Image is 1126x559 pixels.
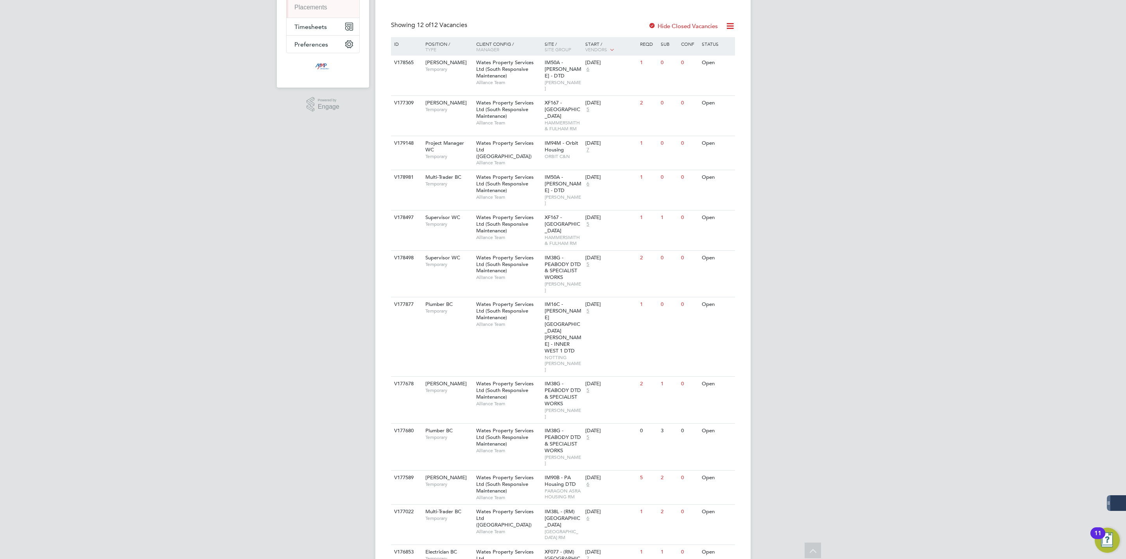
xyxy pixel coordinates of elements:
span: Project Manager WC [425,140,464,153]
span: Alliance Team [476,274,541,280]
div: 0 [659,136,679,151]
div: [DATE] [585,140,636,147]
span: Plumber BC [425,427,453,434]
div: ID [392,37,420,50]
div: [DATE] [585,301,636,308]
span: Engage [318,104,339,110]
button: Preferences [287,36,359,53]
span: 6 [585,481,590,488]
span: 12 of [417,21,431,29]
div: 1 [659,210,679,225]
span: IM38G - PEABODY DTD & SPECIALIST WORKS [545,254,581,281]
span: [PERSON_NAME] [425,380,467,387]
div: Showing [391,21,469,29]
div: 2 [659,505,679,519]
span: Alliance Team [476,321,541,327]
div: 0 [679,96,699,110]
div: 0 [679,136,699,151]
div: 1 [638,210,658,225]
div: V178981 [392,170,420,185]
span: Wates Property Services Ltd ([GEOGRAPHIC_DATA]) [476,140,534,160]
span: IM38G - PEABODY DTD & SPECIALIST WORKS [545,427,581,454]
div: Open [700,505,734,519]
div: Open [700,471,734,485]
div: Open [700,377,734,391]
span: Alliance Team [476,194,541,200]
div: 0 [659,56,679,70]
span: IM16C - [PERSON_NAME][GEOGRAPHIC_DATA][PERSON_NAME] - INNER WEST 1 DTD [545,301,581,354]
span: Multi-Trader BC [425,174,461,180]
div: 1 [638,505,658,519]
button: Open Resource Center, 11 new notifications [1095,528,1120,553]
div: [DATE] [585,214,636,221]
span: Electrician BC [425,548,457,555]
span: Temporary [425,66,472,72]
span: Temporary [425,387,472,394]
span: IM90B - PA Housing DTD [545,474,576,487]
div: 0 [679,471,699,485]
div: 1 [638,56,658,70]
div: 0 [659,297,679,312]
span: [GEOGRAPHIC_DATA] RM [545,528,582,541]
span: Alliance Team [476,448,541,454]
span: [PERSON_NAME] [425,59,467,66]
div: Sub [659,37,679,50]
div: 0 [679,170,699,185]
span: Alliance Team [476,528,541,535]
span: Temporary [425,261,472,268]
span: Vendors [585,46,607,52]
div: 11 [1094,533,1101,543]
span: [PERSON_NAME] [545,454,582,466]
div: 0 [659,96,679,110]
span: [PERSON_NAME] [545,79,582,92]
span: Wates Property Services Ltd (South Responsive Maintenance) [476,380,534,400]
span: Wates Property Services Ltd ([GEOGRAPHIC_DATA]) [476,508,534,528]
div: Open [700,96,734,110]
span: [PERSON_NAME] [425,99,467,106]
div: Conf [679,37,699,50]
div: [DATE] [585,100,636,106]
button: Timesheets [287,18,359,35]
span: Alliance Team [476,234,541,241]
span: Alliance Team [476,160,541,166]
div: 0 [679,424,699,438]
span: Supervisor WC [425,214,460,221]
span: Temporary [425,515,472,521]
span: 5 [585,434,590,441]
span: 7 [585,147,590,153]
span: IM50A - [PERSON_NAME] - DTD [545,174,581,194]
div: Client Config / [474,37,543,56]
span: Type [425,46,436,52]
span: [PERSON_NAME] [545,281,582,293]
span: Wates Property Services Ltd (South Responsive Maintenance) [476,301,534,321]
div: Start / [583,37,638,57]
div: V177877 [392,297,420,312]
span: XF167 - [GEOGRAPHIC_DATA] [545,214,580,234]
div: V178497 [392,210,420,225]
div: [DATE] [585,509,636,515]
div: 0 [679,297,699,312]
span: Wates Property Services Ltd (South Responsive Maintenance) [476,59,534,79]
div: V177678 [392,377,420,391]
div: Open [700,56,734,70]
span: IM50A - [PERSON_NAME] - DTD [545,59,581,79]
div: 2 [638,377,658,391]
span: [PERSON_NAME] [425,474,467,481]
span: HAMMERSMITH & FULHAM RM [545,234,582,246]
span: Timesheets [294,23,327,31]
span: 12 Vacancies [417,21,467,29]
span: Preferences [294,41,328,48]
span: Temporary [425,153,472,160]
div: Open [700,136,734,151]
div: [DATE] [585,381,636,387]
div: [DATE] [585,255,636,261]
img: mmpconsultancy-logo-retina.png [312,61,334,74]
span: 5 [585,387,590,394]
span: 5 [585,106,590,113]
div: 3 [659,424,679,438]
span: 6 [585,181,590,187]
span: NOTTING [PERSON_NAME] [545,354,582,373]
div: V179148 [392,136,420,151]
span: Temporary [425,308,472,314]
span: Alliance Team [476,120,541,126]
